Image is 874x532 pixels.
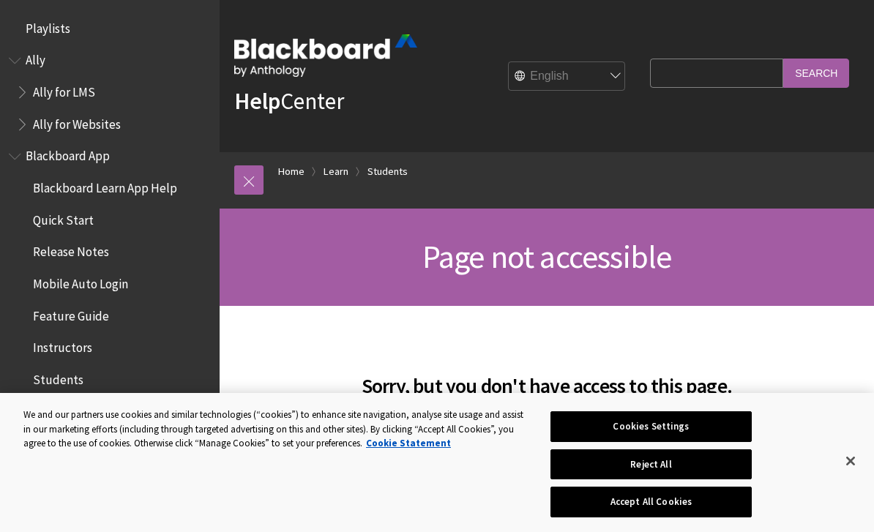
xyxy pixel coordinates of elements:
[33,336,92,356] span: Instructors
[33,208,94,228] span: Quick Start
[278,162,305,181] a: Home
[26,144,110,164] span: Blackboard App
[367,162,408,181] a: Students
[550,487,752,517] button: Accept All Cookies
[33,176,177,195] span: Blackboard Learn App Help
[234,34,417,77] img: Blackboard by Anthology
[550,411,752,442] button: Cookies Settings
[26,48,45,68] span: Ally
[234,86,344,116] a: HelpCenter
[9,16,211,41] nav: Book outline for Playlists
[783,59,849,87] input: Search
[366,437,451,449] a: More information about your privacy, opens in a new tab
[834,445,867,477] button: Close
[33,80,95,100] span: Ally for LMS
[33,367,83,387] span: Students
[26,16,70,36] span: Playlists
[33,240,109,260] span: Release Notes
[33,271,128,291] span: Mobile Auto Login
[33,112,121,132] span: Ally for Websites
[33,304,109,323] span: Feature Guide
[550,449,752,480] button: Reject All
[509,62,626,91] select: Site Language Selector
[23,408,524,451] div: We and our partners use cookies and similar technologies (“cookies”) to enhance site navigation, ...
[234,353,859,401] h2: Sorry, but you don't have access to this page.
[234,86,280,116] strong: Help
[9,48,211,137] nav: Book outline for Anthology Ally Help
[422,236,672,277] span: Page not accessible
[324,162,348,181] a: Learn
